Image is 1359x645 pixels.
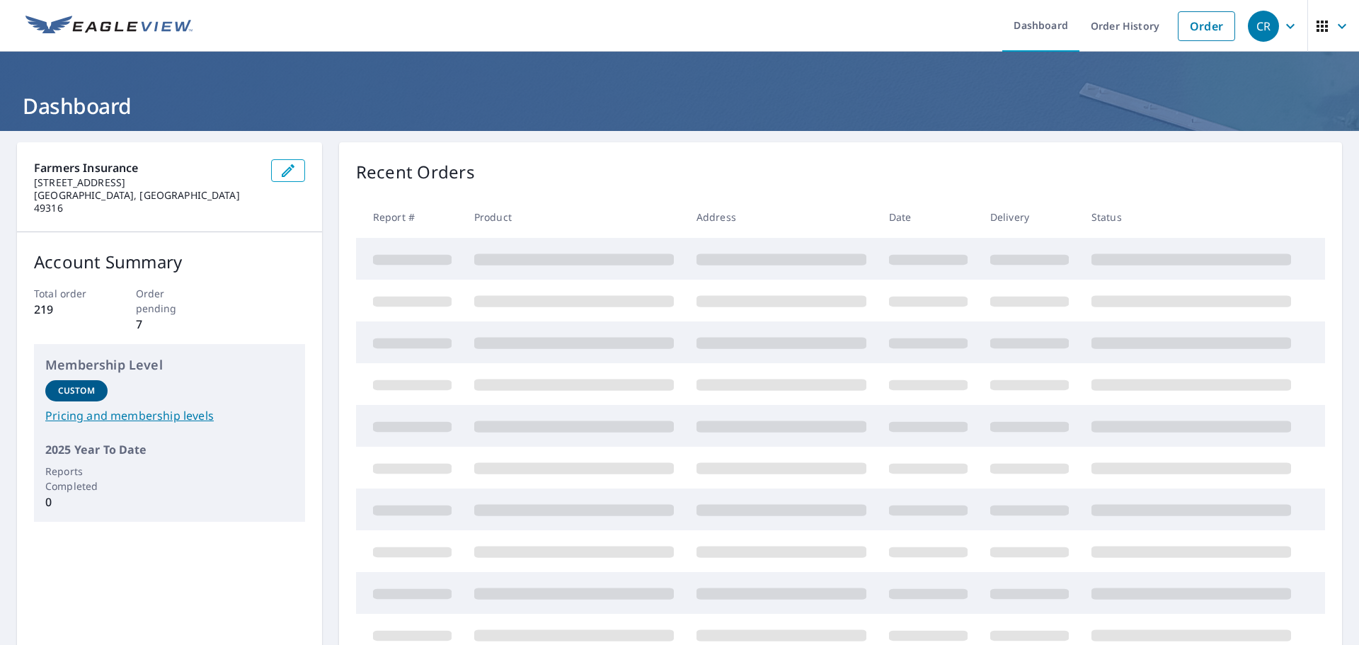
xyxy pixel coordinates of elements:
p: Total order [34,286,102,301]
p: Account Summary [34,249,305,275]
a: Pricing and membership levels [45,407,294,424]
th: Date [878,196,979,238]
p: Recent Orders [356,159,475,185]
p: Membership Level [45,355,294,375]
th: Report # [356,196,463,238]
p: 2025 Year To Date [45,441,294,458]
p: Reports Completed [45,464,108,493]
p: 219 [34,301,102,318]
p: Custom [58,384,95,397]
th: Address [685,196,878,238]
h1: Dashboard [17,91,1342,120]
img: EV Logo [25,16,193,37]
th: Product [463,196,685,238]
p: 0 [45,493,108,510]
p: 7 [136,316,204,333]
th: Delivery [979,196,1080,238]
p: [GEOGRAPHIC_DATA], [GEOGRAPHIC_DATA] 49316 [34,189,260,215]
a: Order [1178,11,1235,41]
p: [STREET_ADDRESS] [34,176,260,189]
div: CR [1248,11,1279,42]
th: Status [1080,196,1302,238]
p: Order pending [136,286,204,316]
p: Farmers Insurance [34,159,260,176]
